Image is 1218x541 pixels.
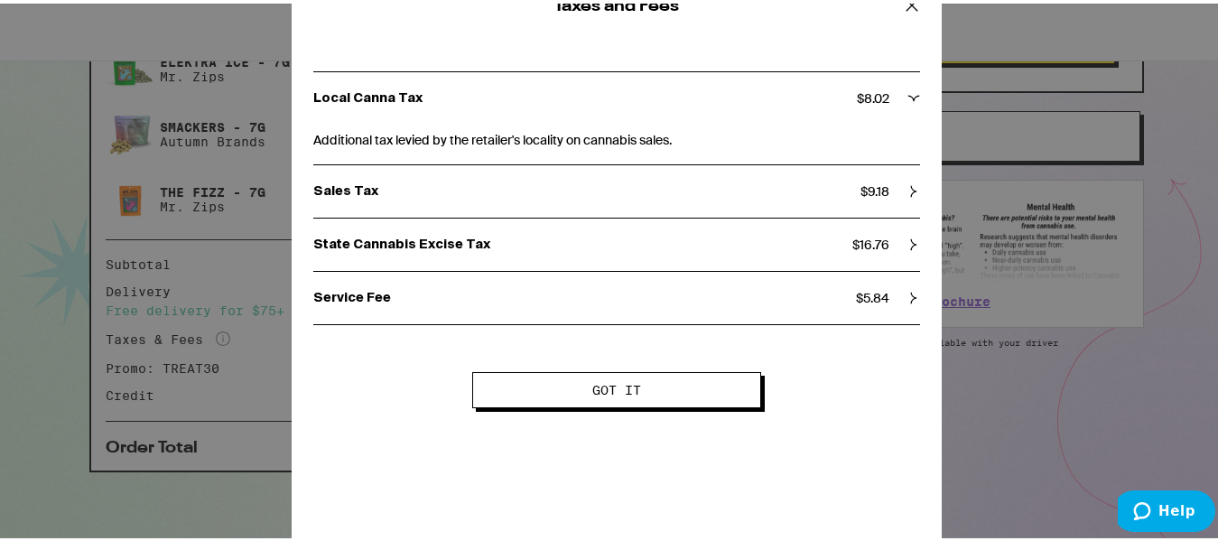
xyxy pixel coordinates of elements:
p: State Cannabis Excise Tax [313,233,852,249]
span: $ 9.18 [860,180,889,196]
span: $ 5.84 [856,286,889,303]
button: Got it [472,368,761,405]
p: Local Canna Tax [313,87,857,103]
span: Additional tax levied by the retailer's locality on cannabis sales. [313,121,920,146]
span: $ 8.02 [857,87,889,103]
span: $ 16.76 [852,233,889,249]
iframe: Opens a widget where you can find more information [1118,487,1215,532]
p: Sales Tax [313,180,860,196]
span: Got it [592,380,641,393]
p: Service Fee [313,286,856,303]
